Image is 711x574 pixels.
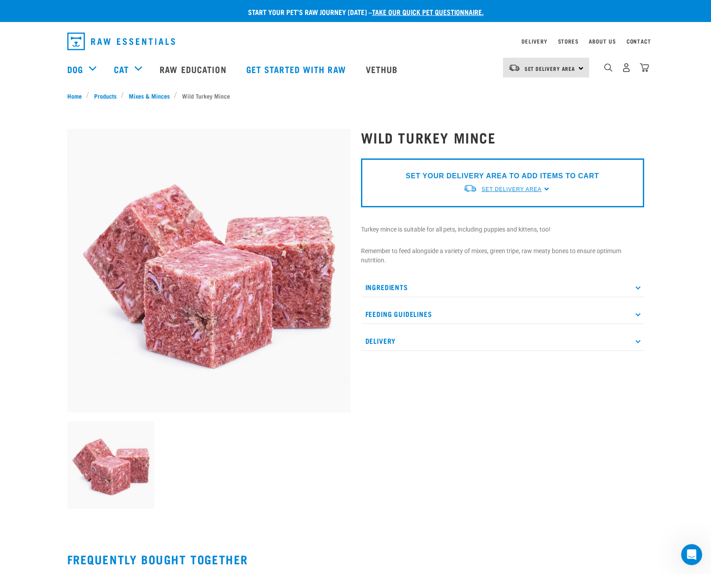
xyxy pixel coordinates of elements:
span: Set Delivery Area [481,186,541,192]
a: About Us [589,40,616,43]
a: Mixes & Minces [124,91,174,100]
a: Stores [558,40,579,43]
span: Set Delivery Area [525,67,576,70]
iframe: Intercom live chat [681,544,702,565]
a: Raw Education [151,52,237,87]
a: Get started with Raw [237,52,357,87]
h2: Frequently bought together [67,552,644,566]
nav: dropdown navigation [60,29,651,54]
p: Remember to feed alongside a variety of mixes, green tripe, raw meaty bones to ensure optimum nut... [361,247,644,265]
a: Cat [114,63,129,76]
img: Pile Of Cubed Turkey Mince For Pets [67,129,350,412]
nav: breadcrumbs [67,91,644,100]
img: user.png [622,63,631,72]
a: Contact [627,40,651,43]
a: Delivery [521,40,547,43]
img: van-moving.png [463,184,477,193]
img: home-icon@2x.png [640,63,649,72]
a: Dog [67,63,83,76]
p: SET YOUR DELIVERY AREA TO ADD ITEMS TO CART [406,171,599,181]
p: Ingredients [361,277,644,297]
img: Raw Essentials Logo [67,33,175,50]
p: Turkey mince is suitable for all pets, including puppies and kittens, too! [361,225,644,234]
img: home-icon-1@2x.png [604,63,613,72]
a: Vethub [357,52,409,87]
a: take our quick pet questionnaire. [372,10,484,14]
img: van-moving.png [508,64,520,72]
a: Home [67,91,87,100]
a: Products [89,91,121,100]
p: Delivery [361,331,644,351]
h1: Wild Turkey Mince [361,129,644,145]
img: Pile Of Cubed Turkey Mince For Pets [67,421,155,509]
p: Feeding Guidelines [361,304,644,324]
